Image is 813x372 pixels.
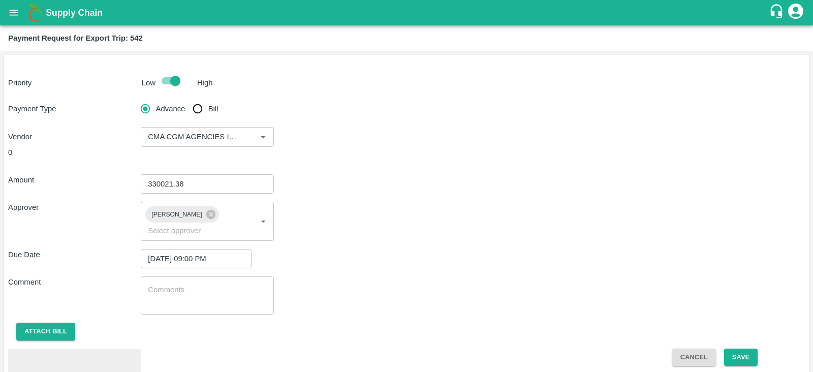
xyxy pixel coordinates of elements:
[257,214,270,228] button: Open
[8,34,143,42] b: Payment Request for Export Trip: 542
[8,249,141,260] p: Due Date
[8,276,141,288] p: Comment
[769,4,787,22] div: customer-support
[724,349,758,366] button: Save
[257,130,270,143] button: Open
[144,224,240,237] input: Select approver
[787,2,805,23] div: account of current user
[46,6,769,20] a: Supply Chain
[142,77,155,88] p: Low
[144,130,240,143] input: Select Vendor
[16,323,75,340] button: Attach bill
[8,174,141,185] p: Amount
[145,209,208,220] span: [PERSON_NAME]
[8,147,539,158] div: 0
[46,8,103,18] b: Supply Chain
[141,174,273,194] input: Advance amount
[2,1,25,24] button: open drawer
[208,103,218,114] span: Bill
[197,77,213,88] p: High
[145,206,218,223] div: [PERSON_NAME]
[8,103,141,114] p: Payment Type
[8,77,138,88] p: Priority
[25,3,46,23] img: logo
[8,202,141,213] p: Approver
[8,131,141,142] p: Vendor
[156,103,185,114] span: Advance
[672,349,716,366] button: Cancel
[141,249,244,268] input: Choose date, selected date is Sep 4, 2025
